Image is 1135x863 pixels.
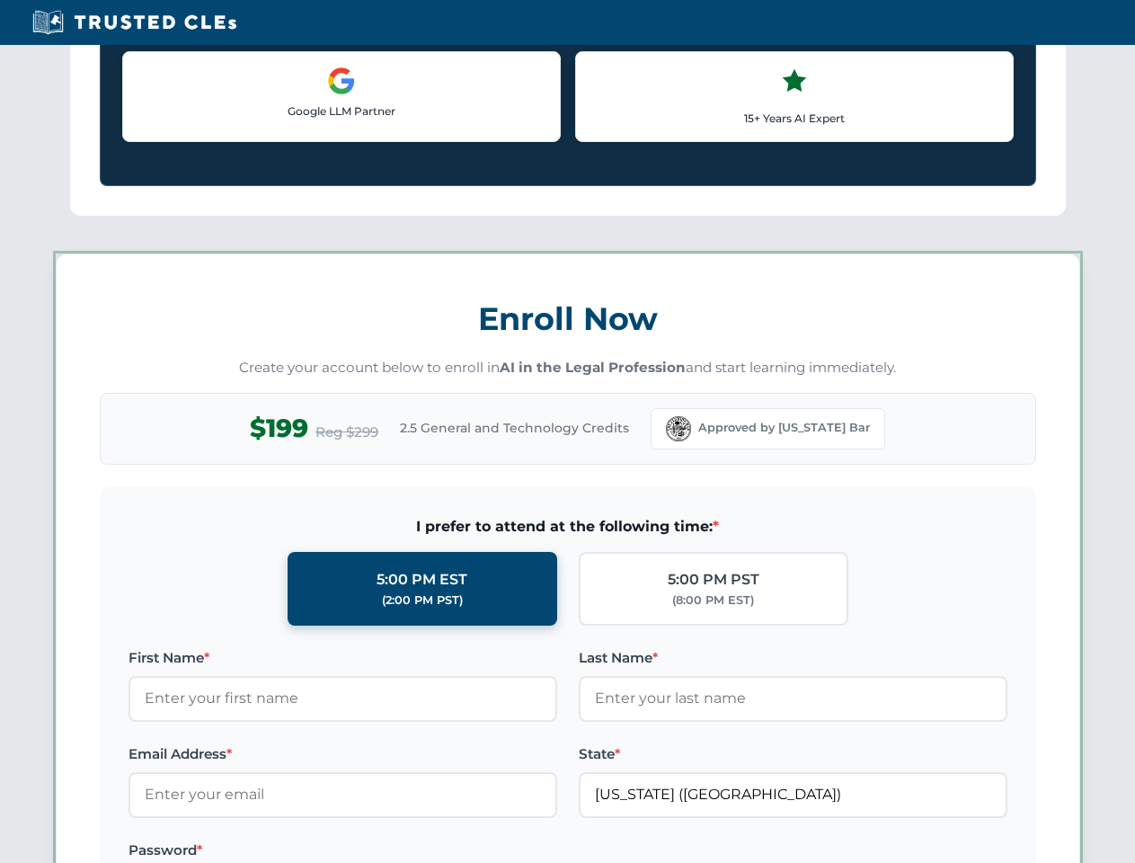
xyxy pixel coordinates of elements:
div: 5:00 PM EST [377,568,467,592]
input: Enter your email [129,772,557,817]
input: Florida (FL) [579,772,1007,817]
h3: Enroll Now [100,290,1036,347]
img: Trusted CLEs [27,9,242,36]
label: Password [129,840,557,861]
p: Create your account below to enroll in and start learning immediately. [100,358,1036,378]
img: Google [327,67,356,95]
strong: AI in the Legal Profession [500,359,686,376]
label: State [579,743,1007,765]
label: Email Address [129,743,557,765]
span: I prefer to attend at the following time: [129,515,1007,538]
img: Florida Bar [666,416,691,441]
span: 2.5 General and Technology Credits [400,418,629,438]
div: 5:00 PM PST [668,568,759,592]
label: First Name [129,647,557,669]
div: (8:00 PM EST) [672,592,754,609]
span: $199 [250,408,308,449]
input: Enter your first name [129,676,557,721]
p: Google LLM Partner [137,102,545,120]
input: Enter your last name [579,676,1007,721]
label: Last Name [579,647,1007,669]
span: Reg $299 [315,422,378,443]
div: (2:00 PM PST) [382,592,463,609]
span: Approved by [US_STATE] Bar [698,419,870,437]
p: 15+ Years AI Expert [590,110,998,127]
